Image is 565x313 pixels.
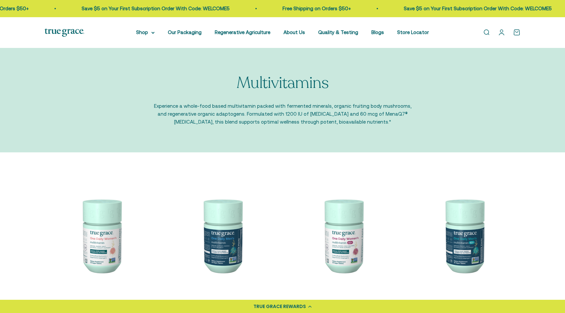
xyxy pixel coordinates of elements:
img: One Daily Men's 40+ Multivitamin [407,179,520,292]
img: One Daily Men's Multivitamin [166,179,279,292]
img: Daily Multivitamin for Immune Support, Energy, Daily Balance, and Healthy Bone Support* Vitamin A... [286,179,399,292]
p: Save $5 on Your First Subscription Order With Code: WELCOME5 [69,5,217,13]
a: Our Packaging [168,29,202,35]
a: Regenerative Agriculture [215,29,270,35]
summary: Shop [136,28,155,36]
a: About Us [283,29,305,35]
img: We select ingredients that play a concrete role in true health, and we include them at effective ... [45,179,158,292]
p: Multivitamins [237,74,329,92]
p: Experience a whole-food based multivitamin packed with fermented minerals, organic fruiting body ... [154,102,411,126]
a: Free Shipping on Orders $50+ [270,6,338,11]
a: Store Locator [397,29,429,35]
div: TRUE GRACE REWARDS [253,303,306,310]
a: Quality & Testing [318,29,358,35]
a: Blogs [371,29,384,35]
p: Save $5 on Your First Subscription Order With Code: WELCOME5 [391,5,539,13]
